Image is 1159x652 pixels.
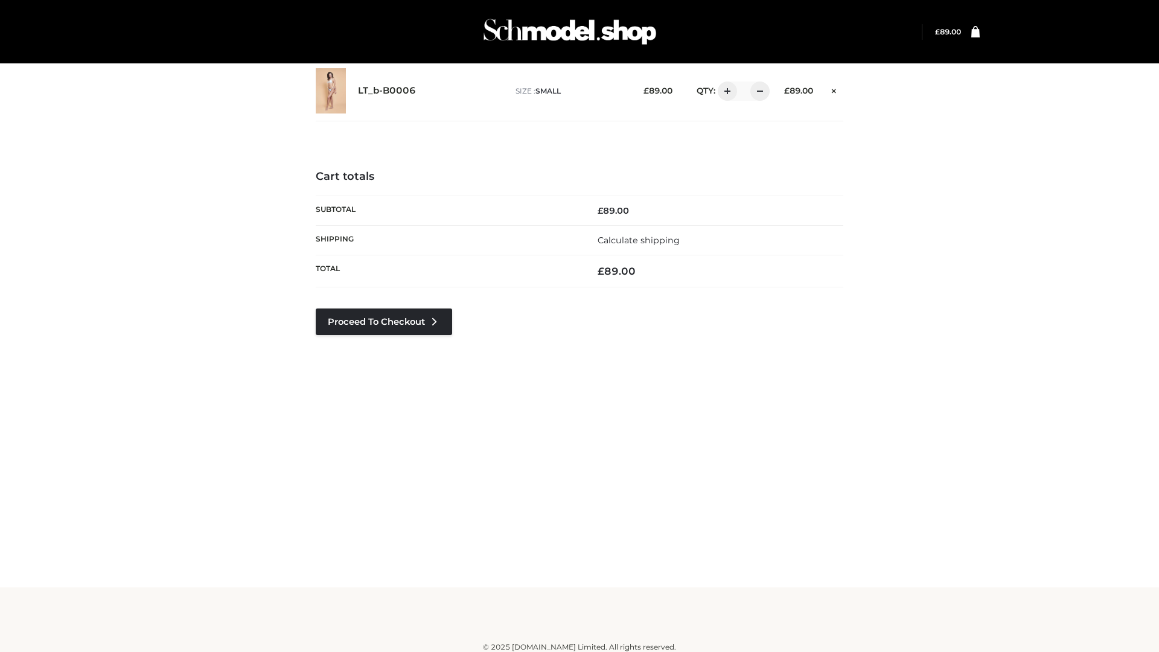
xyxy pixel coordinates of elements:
h4: Cart totals [316,170,843,184]
th: Subtotal [316,196,579,225]
p: size : [516,86,625,97]
a: Proceed to Checkout [316,308,452,335]
span: £ [598,265,604,277]
bdi: 89.00 [643,86,672,95]
bdi: 89.00 [598,205,629,216]
div: QTY: [685,81,765,101]
bdi: 89.00 [598,265,636,277]
a: £89.00 [935,27,961,36]
span: £ [935,27,940,36]
th: Total [316,255,579,287]
bdi: 89.00 [784,86,813,95]
span: £ [784,86,790,95]
a: Calculate shipping [598,235,680,246]
span: SMALL [535,86,561,95]
img: Schmodel Admin 964 [479,8,660,56]
a: Remove this item [825,81,843,97]
span: £ [598,205,603,216]
span: £ [643,86,649,95]
th: Shipping [316,225,579,255]
bdi: 89.00 [935,27,961,36]
a: LT_b-B0006 [358,85,416,97]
